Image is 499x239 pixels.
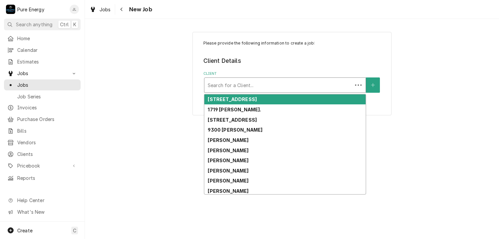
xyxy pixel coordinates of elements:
span: Help Center [17,197,77,204]
div: Pure Energy [17,6,44,13]
span: Pricebook [17,162,67,169]
span: Vendors [17,139,77,146]
span: Reports [17,175,77,181]
a: Estimates [4,56,81,67]
strong: [PERSON_NAME] [208,137,249,143]
strong: [STREET_ADDRESS] [208,117,257,123]
span: Jobs [17,70,67,77]
strong: [PERSON_NAME] [208,158,249,163]
a: Clients [4,149,81,160]
a: Bills [4,125,81,136]
strong: [PERSON_NAME] [208,168,249,174]
span: Job Series [17,93,77,100]
div: JL [70,5,79,14]
a: Vendors [4,137,81,148]
a: Reports [4,173,81,183]
span: Invoices [17,104,77,111]
div: Job Create/Update Form [203,40,381,93]
strong: [PERSON_NAME] [208,188,249,194]
span: C [73,227,76,234]
div: Job Create/Update [192,32,392,115]
strong: [PERSON_NAME] [208,178,249,183]
button: Create New Client [366,77,380,93]
strong: [STREET_ADDRESS] [208,96,257,102]
a: Purchase Orders [4,114,81,125]
p: Please provide the following information to create a job: [203,40,381,46]
span: What's New [17,208,77,215]
span: Ctrl [60,21,69,28]
a: Go to Pricebook [4,160,81,171]
span: New Job [127,5,152,14]
a: Jobs [87,4,113,15]
strong: [PERSON_NAME] [208,148,249,153]
a: Home [4,33,81,44]
span: Jobs [100,6,111,13]
span: Create [17,228,33,233]
span: Calendar [17,47,77,54]
label: Client [203,71,381,76]
button: Search anythingCtrlK [4,19,81,30]
div: P [6,5,15,14]
button: Navigate back [116,4,127,15]
span: Home [17,35,77,42]
a: Job Series [4,91,81,102]
span: Clients [17,151,77,158]
strong: 1719 [PERSON_NAME]. [208,107,261,112]
div: Pure Energy's Avatar [6,5,15,14]
legend: Client Details [203,57,381,65]
a: Go to Jobs [4,68,81,79]
span: Bills [17,127,77,134]
strong: 9300 [PERSON_NAME] [208,127,262,133]
svg: Create New Client [371,83,375,87]
span: Jobs [17,81,77,88]
span: Estimates [17,58,77,65]
div: Client [203,71,381,93]
span: Search anything [16,21,52,28]
a: Calendar [4,45,81,56]
a: Go to Help Center [4,195,81,206]
div: James Linnenkamp's Avatar [70,5,79,14]
a: Go to What's New [4,206,81,217]
span: Purchase Orders [17,116,77,123]
a: Jobs [4,79,81,90]
a: Invoices [4,102,81,113]
span: K [73,21,76,28]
